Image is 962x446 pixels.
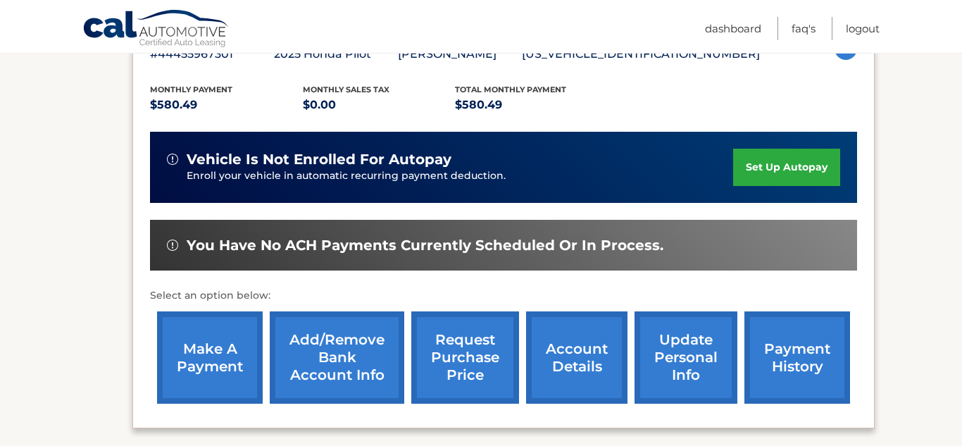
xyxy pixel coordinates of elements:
[455,95,608,115] p: $580.49
[167,240,178,251] img: alert-white.svg
[846,17,880,40] a: Logout
[526,311,627,404] a: account details
[744,311,850,404] a: payment history
[733,149,840,186] a: set up autopay
[455,85,566,94] span: Total Monthly Payment
[705,17,761,40] a: Dashboard
[635,311,737,404] a: update personal info
[274,44,398,64] p: 2025 Honda Pilot
[398,44,522,64] p: [PERSON_NAME]
[270,311,404,404] a: Add/Remove bank account info
[187,151,451,168] span: vehicle is not enrolled for autopay
[150,85,232,94] span: Monthly Payment
[157,311,263,404] a: make a payment
[167,154,178,165] img: alert-white.svg
[150,44,274,64] p: #44455967301
[150,95,303,115] p: $580.49
[411,311,519,404] a: request purchase price
[82,9,230,50] a: Cal Automotive
[150,287,857,304] p: Select an option below:
[187,237,663,254] span: You have no ACH payments currently scheduled or in process.
[303,95,456,115] p: $0.00
[187,168,733,184] p: Enroll your vehicle in automatic recurring payment deduction.
[792,17,816,40] a: FAQ's
[303,85,389,94] span: Monthly sales Tax
[522,44,760,64] p: [US_VEHICLE_IDENTIFICATION_NUMBER]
